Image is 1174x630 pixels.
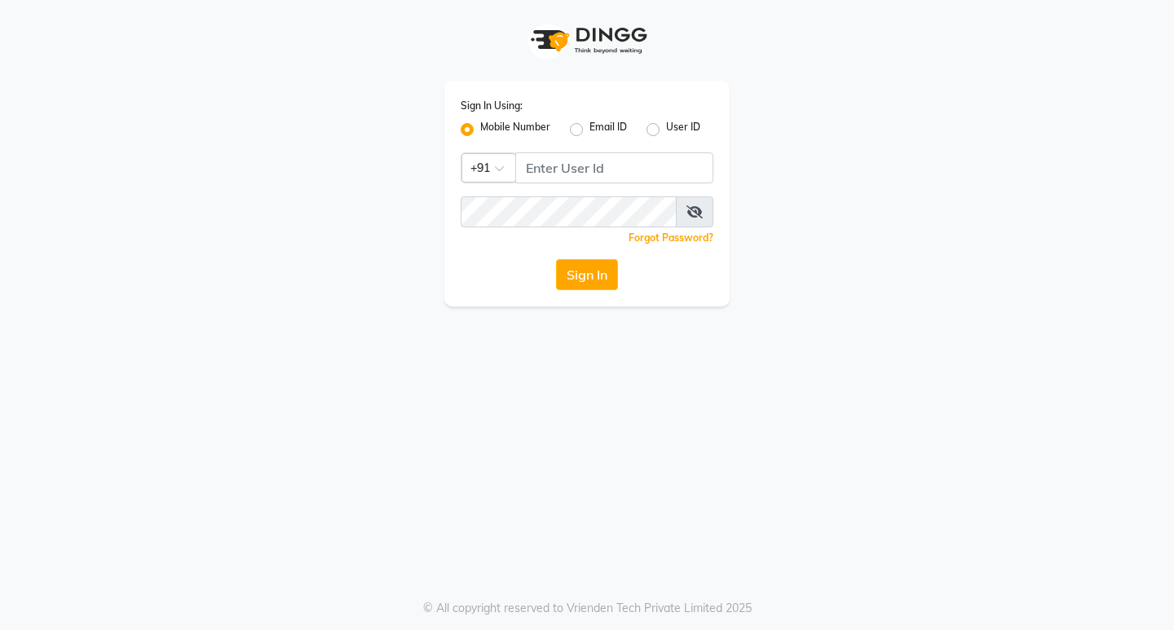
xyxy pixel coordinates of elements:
button: Sign In [556,259,618,290]
img: logo1.svg [522,16,652,64]
label: Email ID [589,120,627,139]
label: Sign In Using: [461,99,523,113]
a: Forgot Password? [629,231,713,244]
label: Mobile Number [480,120,550,139]
input: Username [461,196,677,227]
input: Username [515,152,713,183]
label: User ID [666,120,700,139]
